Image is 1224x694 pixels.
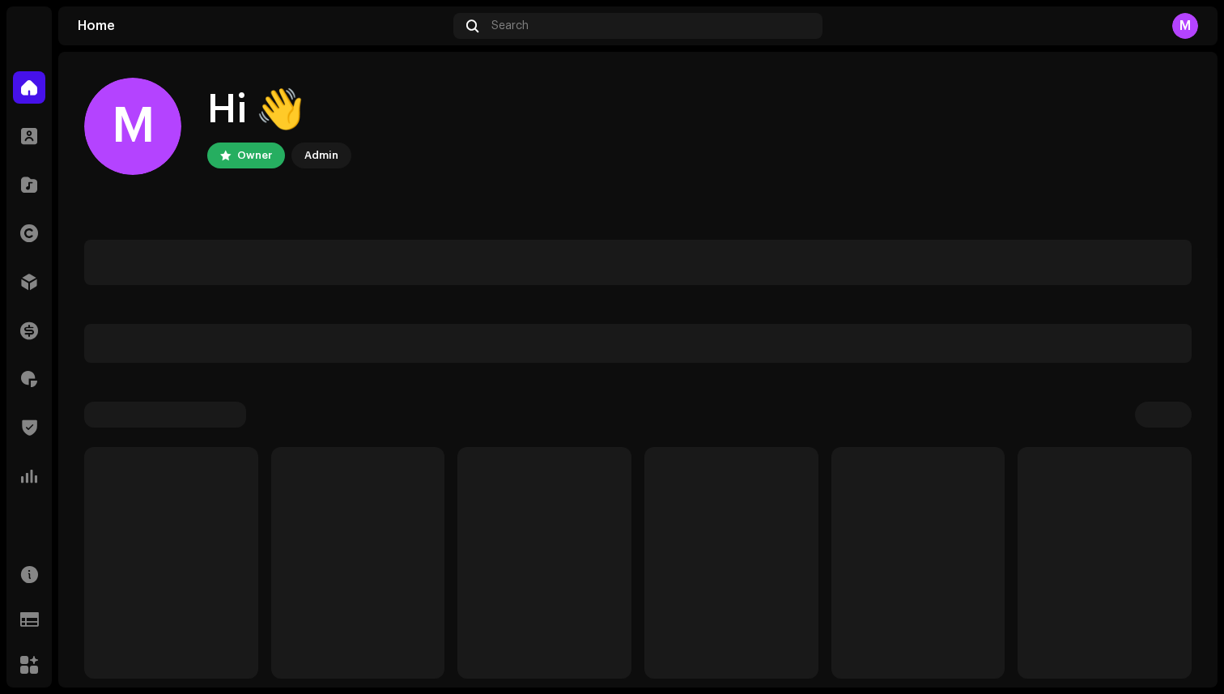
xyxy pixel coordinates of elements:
div: Hi 👋 [207,84,351,136]
div: M [84,78,181,175]
div: Home [78,19,447,32]
div: Admin [304,146,338,165]
span: Search [491,19,529,32]
div: Owner [237,146,272,165]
